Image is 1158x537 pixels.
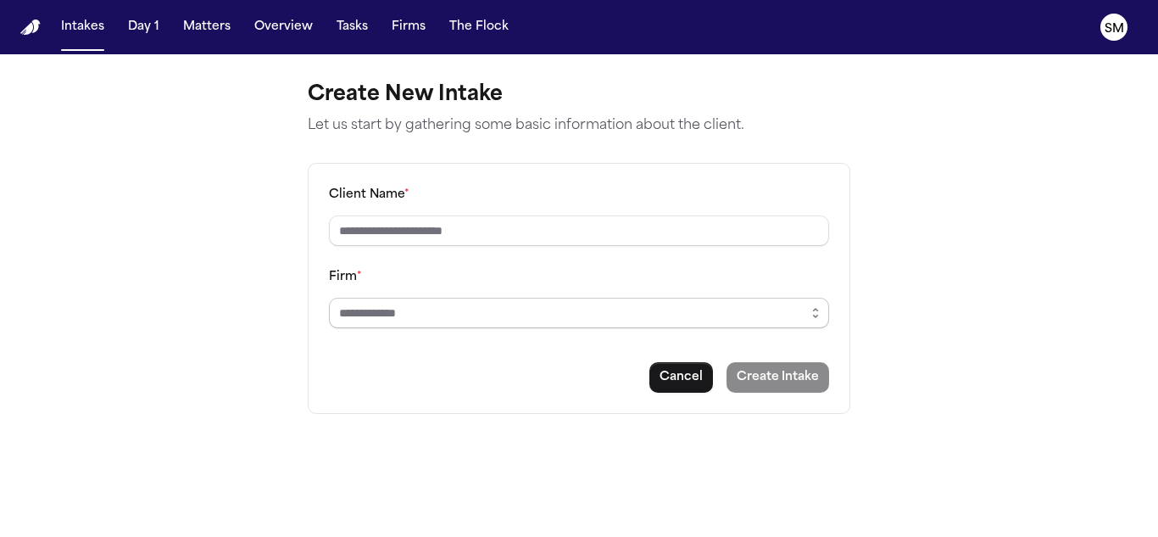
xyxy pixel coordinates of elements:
[443,12,515,42] button: The Flock
[121,12,166,42] button: Day 1
[329,215,829,246] input: Client name
[727,362,829,393] button: Create intake
[329,298,829,328] input: Select a firm
[308,81,850,109] h1: Create New Intake
[329,188,409,201] label: Client Name
[54,12,111,42] button: Intakes
[649,362,713,393] button: Cancel intake creation
[20,20,41,36] img: Finch Logo
[330,12,375,42] button: Tasks
[385,12,432,42] button: Firms
[308,115,850,136] p: Let us start by gathering some basic information about the client.
[329,271,362,283] label: Firm
[20,20,41,36] a: Home
[248,12,320,42] button: Overview
[176,12,237,42] button: Matters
